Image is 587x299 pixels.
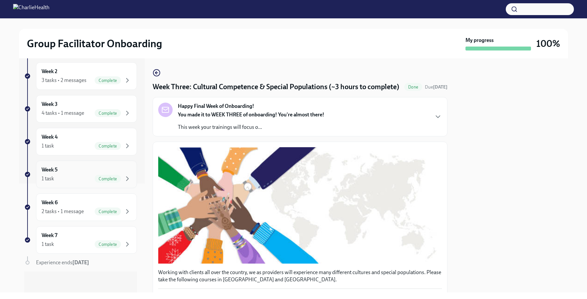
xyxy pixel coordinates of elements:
span: Complete [95,209,121,214]
a: Week 34 tasks • 1 messageComplete [24,95,137,123]
a: Week 62 tasks • 1 messageComplete [24,193,137,221]
h6: Week 7 [42,232,57,239]
span: Complete [95,78,121,83]
a: Week 71 taskComplete [24,226,137,254]
div: 2 tasks • 1 message [42,208,84,215]
p: Working with clients all over the country, we as providers will experience many different culture... [158,269,442,283]
div: 1 task [42,241,54,248]
div: 3 tasks • 2 messages [42,77,86,84]
div: 1 task [42,175,54,182]
p: This week your trainings will focus o... [178,124,324,131]
span: Complete [95,144,121,149]
span: July 28th, 2025 09:00 [425,84,447,90]
strong: You made it to WEEK THREE of onboarding! You're almost there! [178,111,324,118]
h6: Week 3 [42,101,58,108]
span: Complete [95,242,121,247]
h6: Week 2 [42,68,57,75]
span: Done [404,85,422,90]
h6: Week 4 [42,133,58,141]
span: Due [425,84,447,90]
span: Complete [95,176,121,181]
h4: Week Three: Cultural Competence & Special Populations (~3 hours to complete) [153,82,399,92]
span: Experience ends [36,259,89,266]
span: Complete [95,111,121,116]
h2: Group Facilitator Onboarding [27,37,162,50]
button: Zoom image [158,147,442,264]
h6: Week 5 [42,166,58,173]
strong: [DATE] [72,259,89,266]
a: Week 51 taskComplete [24,161,137,188]
a: Week 23 tasks • 2 messagesComplete [24,62,137,90]
strong: Happy Final Week of Onboarding! [178,103,254,110]
a: Week 41 taskComplete [24,128,137,155]
h6: Week 6 [42,199,58,206]
strong: [DATE] [433,84,447,90]
strong: My progress [465,37,494,44]
div: 4 tasks • 1 message [42,110,84,117]
div: 1 task [42,142,54,149]
h3: 100% [536,38,560,50]
img: CharlieHealth [13,4,49,14]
